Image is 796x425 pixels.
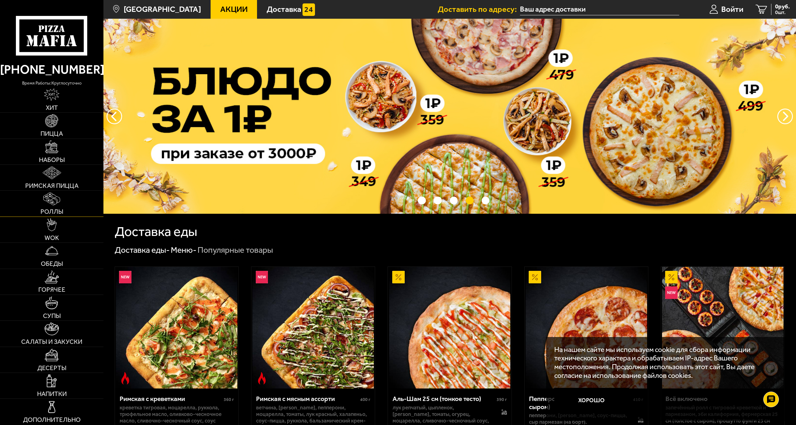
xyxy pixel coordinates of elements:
span: Дополнительно [23,417,81,423]
span: WOK [45,235,59,241]
span: Роллы [41,208,63,215]
span: Напитки [37,391,67,397]
a: АкционныйАль-Шам 25 см (тонкое тесто) [388,267,511,388]
span: 360 г [224,397,234,402]
span: Пицца [41,130,63,137]
span: Супы [43,313,61,319]
img: Римская с креветками [116,267,237,388]
span: Десерты [37,365,66,371]
a: НовинкаОстрое блюдоРимская с креветками [115,267,238,388]
img: 15daf4d41897b9f0e9f617042186c801.svg [303,3,315,16]
div: Римская с мясным ассорти [256,395,359,403]
span: 400 г [360,397,370,402]
div: Аль-Шам 25 см (тонкое тесто) [393,395,495,403]
button: точки переключения [418,197,426,205]
div: Пепперони 25 см (толстое с сыром) [529,395,632,411]
span: Обеды [41,261,63,267]
span: Салаты и закуски [21,339,82,345]
img: Острое блюдо [256,372,268,384]
span: Хит [46,105,58,111]
div: Римская с креветками [120,395,222,403]
button: точки переключения [466,197,474,205]
img: Акционный [665,271,678,283]
a: АкционныйПепперони 25 см (толстое с сыром) [525,267,648,388]
button: предыдущий [777,109,793,124]
span: Доставка [267,5,301,13]
img: Пепперони 25 см (толстое с сыром) [526,267,647,388]
a: Меню- [171,245,197,255]
div: Популярные товары [198,245,273,256]
img: Акционный [529,271,541,283]
button: точки переключения [434,197,442,205]
a: АкционныйНовинкаВсё включено [661,267,784,388]
input: Ваш адрес доставки [520,4,679,15]
span: 0 руб. [775,4,790,10]
img: Римская с мясным ассорти [252,267,374,388]
span: Акции [220,5,248,13]
span: Доставить по адресу: [438,5,520,13]
button: точки переключения [482,197,490,205]
span: [GEOGRAPHIC_DATA] [124,5,201,13]
span: 390 г [497,397,507,402]
img: Аль-Шам 25 см (тонкое тесто) [389,267,511,388]
span: Наборы [39,157,65,163]
img: Новинка [119,271,131,283]
h1: Доставка еды [115,225,197,238]
img: Всё включено [662,267,784,388]
img: Острое блюдо [119,372,131,384]
button: следующий [107,109,122,124]
p: На нашем сайте мы используем cookie для сбора информации технического характера и обрабатываем IP... [554,345,773,380]
span: Римская пицца [25,183,79,189]
span: 0 шт. [775,10,790,15]
img: Акционный [392,271,405,283]
span: Войти [721,5,743,13]
button: Хорошо [554,388,629,413]
a: Доставка еды- [115,245,170,255]
img: Новинка [256,271,268,283]
a: НовинкаОстрое блюдоРимская с мясным ассорти [251,267,375,388]
img: Новинка [665,286,678,299]
span: Горячее [38,286,65,293]
button: точки переключения [450,197,458,205]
